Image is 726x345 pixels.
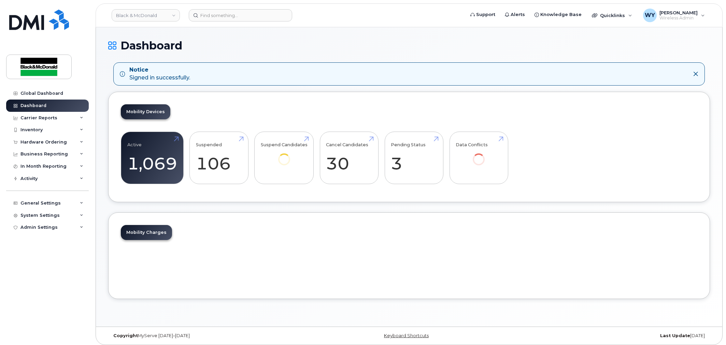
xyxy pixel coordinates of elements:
h1: Dashboard [108,40,710,51]
a: Data Conflicts [456,135,502,175]
a: Pending Status 3 [391,135,437,180]
a: Keyboard Shortcuts [384,333,429,338]
div: [DATE] [509,333,710,339]
a: Mobility Charges [121,225,172,240]
div: Signed in successfully. [129,66,190,82]
a: Suspend Candidates [261,135,308,175]
div: MyServe [DATE]–[DATE] [108,333,309,339]
a: Suspended 106 [196,135,242,180]
strong: Copyright [113,333,138,338]
a: Active 1,069 [127,135,177,180]
a: Cancel Candidates 30 [326,135,372,180]
strong: Last Update [660,333,690,338]
a: Mobility Devices [121,104,170,119]
strong: Notice [129,66,190,74]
